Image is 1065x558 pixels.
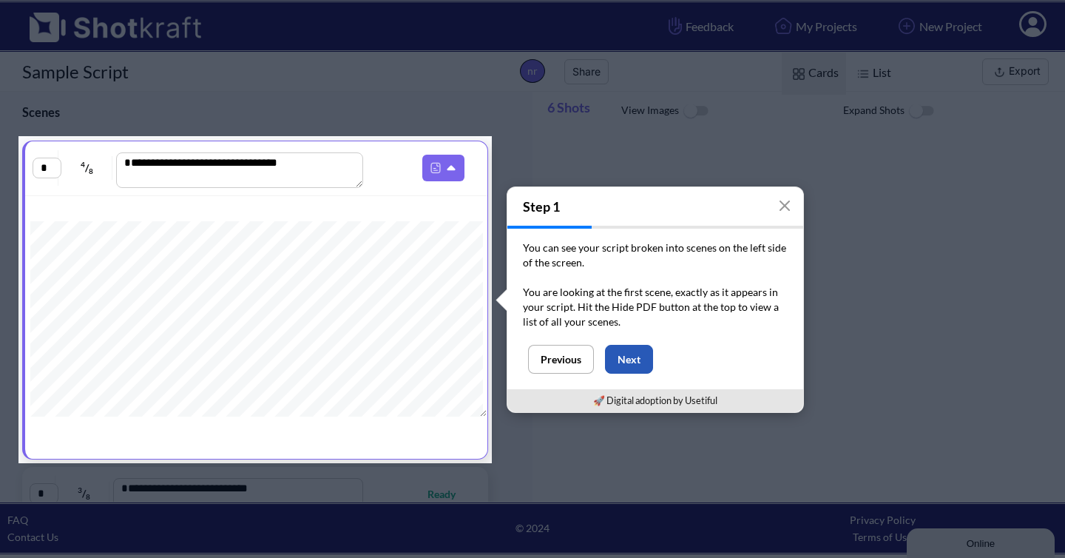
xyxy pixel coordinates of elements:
span: 8 [89,167,93,175]
p: You are looking at the first scene, exactly as it appears in your script. Hit the Hide PDF button... [523,285,788,329]
img: Pdf Icon [426,158,445,178]
span: / [62,156,112,180]
span: 4 [81,160,85,169]
div: Online [11,13,137,24]
p: You can see your script broken into scenes on the left side of the screen. [523,241,788,285]
a: 🚀 Digital adoption by Usetiful [593,394,717,406]
button: Next [605,345,653,374]
h4: Step 1 [507,187,803,226]
button: Previous [528,345,594,374]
